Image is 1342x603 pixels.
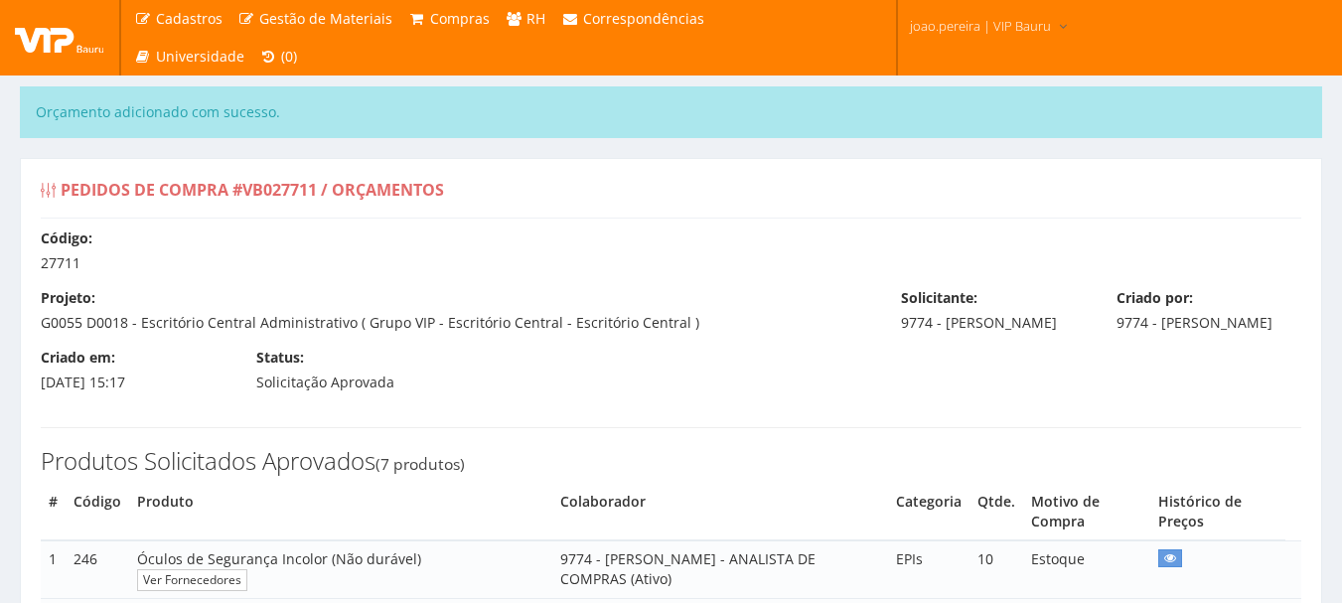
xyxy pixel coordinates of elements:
img: logo [15,23,104,53]
div: [DATE] 15:17 [26,348,241,392]
div: G0055 D0018 - Escritório Central Administrativo ( Grupo VIP - Escritório Central - Escritório Cen... [26,288,886,333]
span: Óculos de Segurança Incolor (Não durável) [137,549,421,568]
label: Projeto: [41,288,95,308]
small: (7 produtos) [375,453,465,475]
span: Universidade [156,47,244,66]
td: 10 [969,540,1023,598]
th: Motivo de Compra [1023,484,1151,540]
td: EPIs [888,540,969,598]
a: (0) [252,38,306,75]
span: Pedidos de Compra #VB027711 / Orçamentos [61,179,444,201]
span: (0) [281,47,297,66]
th: # [41,484,66,540]
th: Código [66,484,129,540]
span: Compras [430,9,490,28]
span: Correspondências [583,9,704,28]
th: Produto [129,484,552,540]
span: joao.pereira | VIP Bauru [910,16,1051,36]
td: 1 [41,540,66,598]
label: Status: [256,348,304,368]
th: Categoria do Produto [888,484,969,540]
label: Código: [41,228,92,248]
h3: Produtos Solicitados Aprovados [41,448,1301,474]
th: Quantidade [969,484,1023,540]
span: Cadastros [156,9,223,28]
span: RH [526,9,545,28]
label: Criado em: [41,348,115,368]
a: Universidade [126,38,252,75]
th: Histórico de Preços [1150,484,1285,540]
div: Orçamento adicionado com sucesso. [20,86,1322,138]
div: 27711 [26,228,1316,273]
a: Ver Fornecedores [137,569,247,590]
div: 9774 - [PERSON_NAME] [886,288,1102,333]
div: 9774 - [PERSON_NAME] [1102,288,1317,333]
th: Colaborador [552,484,887,540]
label: Criado por: [1117,288,1193,308]
td: 9774 - [PERSON_NAME] - ANALISTA DE COMPRAS (Ativo) [552,540,887,598]
label: Solicitante: [901,288,977,308]
div: Solicitação Aprovada [241,348,457,392]
td: Estoque [1023,540,1151,598]
span: Gestão de Materiais [259,9,392,28]
td: 246 [66,540,129,598]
